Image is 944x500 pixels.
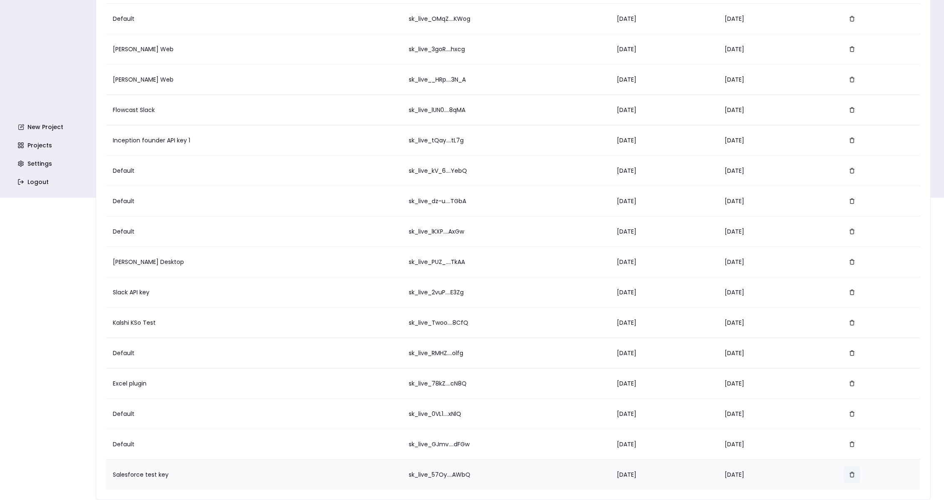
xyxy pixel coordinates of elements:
td: [DATE] [610,368,718,398]
td: [DATE] [718,368,837,398]
td: sk_live_lUN0....8qMA [402,95,610,125]
td: [DATE] [718,125,837,155]
td: Default [106,155,402,186]
td: [DATE] [610,307,718,338]
td: [DATE] [718,429,837,459]
a: Logout [14,174,83,189]
a: Settings [14,156,83,171]
td: [PERSON_NAME] Web [106,34,402,64]
td: [DATE] [610,186,718,216]
td: Default [106,186,402,216]
td: [DATE] [610,64,718,95]
td: [DATE] [610,429,718,459]
td: [DATE] [610,398,718,429]
td: Default [106,216,402,246]
td: [DATE] [718,95,837,125]
td: [DATE] [718,277,837,307]
td: [DATE] [718,398,837,429]
td: sk_live_tQay....tL7g [402,125,610,155]
td: sk_live_PUZ_....TkAA [402,246,610,277]
td: [PERSON_NAME] Web [106,64,402,95]
td: [DATE] [718,307,837,338]
td: Flowcast Slack [106,95,402,125]
td: sk_live_0VL1....xNlQ [402,398,610,429]
td: sk_live_57Oy....AWbQ [402,459,610,490]
td: [DATE] [610,95,718,125]
td: Excel plugin [106,368,402,398]
td: Default [106,429,402,459]
td: sk_live_GJmv....dFGw [402,429,610,459]
td: [DATE] [610,216,718,246]
td: [DATE] [610,34,718,64]
td: [DATE] [718,338,837,368]
td: [DATE] [718,459,837,490]
td: [DATE] [610,246,718,277]
td: sk_live_kV_6....YebQ [402,155,610,186]
td: [DATE] [610,3,718,34]
td: sk_live_78kZ....cN8Q [402,368,610,398]
td: [DATE] [718,3,837,34]
td: Salesforce test key [106,459,402,490]
td: sk_live_Twoo....8CfQ [402,307,610,338]
td: [DATE] [718,155,837,186]
td: [DATE] [718,216,837,246]
td: [DATE] [718,246,837,277]
td: Inception founder API key 1 [106,125,402,155]
td: [DATE] [610,338,718,368]
td: [DATE] [610,125,718,155]
a: Projects [14,138,83,153]
td: Default [106,338,402,368]
td: Kalshi KSo Test [106,307,402,338]
td: Default [106,3,402,34]
td: [DATE] [718,34,837,64]
td: sk_live_dz-u....TGbA [402,186,610,216]
td: sk_live_2vuP....E3Zg [402,277,610,307]
td: Default [106,398,402,429]
td: sk_live_OMqZ....KWog [402,3,610,34]
td: [DATE] [718,64,837,95]
a: New Project [14,119,83,134]
td: [DATE] [718,186,837,216]
td: [DATE] [610,277,718,307]
td: sk_live_RMHZ....olfg [402,338,610,368]
td: Slack API key [106,277,402,307]
td: sk_live_lKXP....AxGw [402,216,610,246]
td: sk_live_3goR....hxcg [402,34,610,64]
td: [DATE] [610,155,718,186]
td: sk_live__HRp....3N_A [402,64,610,95]
td: [PERSON_NAME] Desktop [106,246,402,277]
td: [DATE] [610,459,718,490]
